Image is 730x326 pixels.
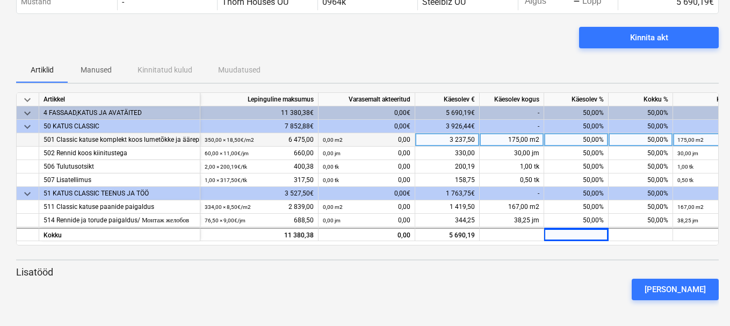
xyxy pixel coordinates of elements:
[200,187,319,200] div: 3 527,50€
[415,160,480,173] div: 200,19
[480,214,544,227] div: 38,25 jm
[81,64,112,76] p: Manused
[44,187,196,200] div: 51 KATUS CLASSIC TEENUS JA TÖÖ
[544,106,609,120] div: 50,00%
[44,133,196,147] div: 501 Classic katuse komplekt koos lumetõkke ja ääreplekidega
[415,214,480,227] div: 344,25
[480,200,544,214] div: 167,00 m2
[480,187,544,200] div: -
[480,93,544,106] div: Käesolev kogus
[319,106,415,120] div: 0,00€
[645,282,706,296] div: [PERSON_NAME]
[323,150,341,156] small: 0,00 jm
[323,177,339,183] small: 0,00 tk
[319,93,415,106] div: Varasemalt akteeritud
[21,120,34,133] span: keyboard_arrow_down
[677,137,704,143] small: 175,00 m2
[609,93,673,106] div: Kokku %
[609,214,673,227] div: 50,00%
[205,160,314,173] div: 400,38
[323,164,339,170] small: 0,00 tk
[205,133,314,147] div: 6 475,00
[544,214,609,227] div: 50,00%
[415,200,480,214] div: 1 419,50
[609,200,673,214] div: 50,00%
[480,120,544,133] div: -
[609,106,673,120] div: 50,00%
[21,107,34,120] span: keyboard_arrow_down
[44,173,196,187] div: 507 Lisatellimus
[44,106,196,120] div: 4 FASSAAD,KATUS JA AVATÄITED
[609,147,673,160] div: 50,00%
[44,147,196,160] div: 502 Rennid koos kiinitustega
[609,160,673,173] div: 50,00%
[200,120,319,133] div: 7 852,88€
[415,106,480,120] div: 5 690,19€
[323,200,410,214] div: 0,00
[632,279,719,300] button: [PERSON_NAME]
[44,200,196,214] div: 511 Classic katuse paanide paigaldus
[323,214,410,227] div: 0,00
[323,229,410,242] div: 0,00
[609,133,673,147] div: 50,00%
[29,64,55,76] p: Artiklid
[630,31,668,45] div: Kinnita akt
[544,187,609,200] div: 50,00%
[44,214,196,227] div: 514 Rennide ja torude paigaldus/ Монтаж желобов
[39,93,200,106] div: Artikkel
[677,204,704,210] small: 167,00 m2
[544,93,609,106] div: Käesolev %
[480,160,544,173] div: 1,00 tk
[323,137,343,143] small: 0,00 m2
[205,200,314,214] div: 2 839,00
[323,160,410,173] div: 0,00
[205,173,314,187] div: 317,50
[544,173,609,187] div: 50,00%
[415,93,480,106] div: Käesolev €
[205,150,249,156] small: 60,00 × 11,00€ / jm
[205,204,251,210] small: 334,00 × 8,50€ / m2
[44,160,196,173] div: 506 Tulutusotsikt
[677,177,693,183] small: 0,50 tk
[205,137,254,143] small: 350,00 × 18,50€ / m2
[323,147,410,160] div: 0,00
[323,204,343,210] small: 0,00 m2
[609,120,673,133] div: 50,00%
[323,218,341,223] small: 0,00 jm
[323,133,410,147] div: 0,00
[39,228,200,241] div: Kokku
[609,187,673,200] div: 50,00%
[44,120,196,133] div: 50 KATUS CLASSIC
[415,228,480,241] div: 5 690,19
[200,93,319,106] div: Lepinguline maksumus
[415,120,480,133] div: 3 926,44€
[677,218,698,223] small: 38,25 jm
[544,133,609,147] div: 50,00%
[480,106,544,120] div: -
[415,133,480,147] div: 3 237,50
[319,187,415,200] div: 0,00€
[205,177,247,183] small: 1,00 × 317,50€ / tk
[677,150,698,156] small: 30,00 jm
[609,173,673,187] div: 50,00%
[323,173,410,187] div: 0,00
[200,106,319,120] div: 11 380,38€
[205,147,314,160] div: 660,00
[480,173,544,187] div: 0,50 tk
[544,200,609,214] div: 50,00%
[319,120,415,133] div: 0,00€
[205,218,245,223] small: 76,50 × 9,00€ / jm
[415,147,480,160] div: 330,00
[677,164,693,170] small: 1,00 tk
[205,229,314,242] div: 11 380,38
[205,164,247,170] small: 2,00 × 200,19€ / tk
[16,266,719,279] p: Lisatööd
[21,93,34,106] span: keyboard_arrow_down
[544,147,609,160] div: 50,00%
[480,147,544,160] div: 30,00 jm
[205,214,314,227] div: 688,50
[415,173,480,187] div: 158,75
[544,160,609,173] div: 50,00%
[544,120,609,133] div: 50,00%
[480,133,544,147] div: 175,00 m2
